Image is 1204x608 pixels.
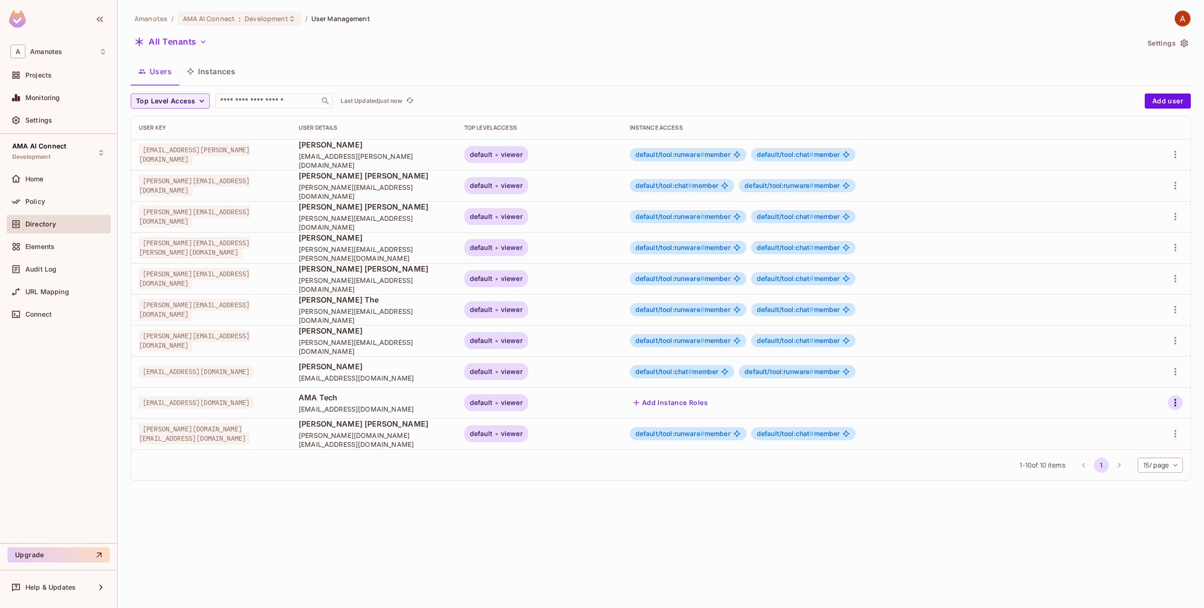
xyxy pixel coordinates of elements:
span: default/tool:runware [745,367,814,375]
span: member [635,213,730,220]
span: member [635,182,719,189]
button: Instances [179,60,243,83]
span: default [470,430,492,437]
span: viewer [501,182,523,189]
span: # [809,150,814,158]
span: [PERSON_NAME][DOMAIN_NAME][EMAIL_ADDRESS][DOMAIN_NAME] [139,423,250,444]
p: Last Updated just now [341,97,402,105]
span: viewer [501,275,523,282]
span: [PERSON_NAME] [PERSON_NAME] [299,264,449,274]
span: member [757,337,840,344]
span: member [635,306,730,313]
span: default [470,213,492,220]
span: Click to refresh data [402,95,415,107]
span: member [635,151,730,158]
span: Help & Updates [25,584,76,591]
span: 1 - 10 of 10 items [1020,460,1065,470]
span: Settings [25,117,52,124]
span: # [809,181,814,189]
button: Add Instance Roles [630,395,712,410]
span: [PERSON_NAME][EMAIL_ADDRESS][DOMAIN_NAME] [139,175,250,196]
span: [PERSON_NAME] [299,140,449,150]
span: member [757,213,840,220]
span: member [635,368,719,375]
span: [PERSON_NAME][EMAIL_ADDRESS][DOMAIN_NAME] [299,214,449,232]
span: default/tool:chat [635,367,693,375]
span: AMA Tech [299,392,449,403]
span: Audit Log [25,265,56,273]
div: User Key [139,124,284,132]
span: default [470,275,492,282]
span: Workspace: Amanotes [30,48,62,55]
span: [PERSON_NAME][DOMAIN_NAME][EMAIL_ADDRESS][DOMAIN_NAME] [299,431,449,449]
span: default [470,306,492,313]
span: Home [25,175,44,183]
span: default/tool:chat [757,150,814,158]
span: member [757,430,840,437]
span: [PERSON_NAME][EMAIL_ADDRESS][DOMAIN_NAME] [139,299,250,320]
span: default/tool:chat [635,181,693,189]
span: member [745,182,840,189]
span: [PERSON_NAME] [299,326,449,336]
span: default/tool:chat [757,212,814,220]
span: member [757,306,840,313]
span: Connect [25,311,52,318]
button: Users [131,60,179,83]
span: Development [245,14,288,23]
span: Projects [25,71,52,79]
span: default/tool:runware [635,150,705,158]
span: the active workspace [135,14,167,23]
span: [EMAIL_ADDRESS][PERSON_NAME][DOMAIN_NAME] [139,144,250,165]
span: # [809,367,814,375]
span: viewer [501,368,523,375]
span: # [700,243,705,251]
span: # [809,429,814,437]
span: [EMAIL_ADDRESS][DOMAIN_NAME] [139,366,253,378]
span: User Management [311,14,370,23]
span: default/tool:chat [757,243,814,251]
span: Monitoring [25,94,60,101]
span: default/tool:runware [635,305,705,313]
span: [PERSON_NAME] [PERSON_NAME] [299,419,449,429]
span: # [809,243,814,251]
span: [PERSON_NAME][EMAIL_ADDRESS][DOMAIN_NAME] [299,338,449,356]
span: member [745,368,840,375]
span: AMA AI Connect [12,142,66,150]
button: Upgrade [8,547,110,562]
span: default [470,399,492,406]
img: SReyMgAAAABJRU5ErkJggg== [9,10,26,28]
span: # [700,150,705,158]
span: [EMAIL_ADDRESS][DOMAIN_NAME] [299,405,449,413]
nav: pagination navigation [1075,458,1128,473]
span: refresh [406,96,414,106]
span: [PERSON_NAME][EMAIL_ADDRESS][DOMAIN_NAME] [299,183,449,201]
button: refresh [404,95,415,107]
span: default [470,368,492,375]
span: [PERSON_NAME][EMAIL_ADDRESS][DOMAIN_NAME] [139,206,250,227]
span: [PERSON_NAME][EMAIL_ADDRESS][PERSON_NAME][DOMAIN_NAME] [139,237,250,258]
span: [EMAIL_ADDRESS][PERSON_NAME][DOMAIN_NAME] [299,152,449,170]
span: # [700,274,705,282]
span: viewer [501,430,523,437]
span: member [635,430,730,437]
span: [EMAIL_ADDRESS][DOMAIN_NAME] [139,397,253,409]
span: default/tool:runware [745,181,814,189]
span: Development [12,153,50,161]
span: default [470,182,492,189]
div: User Details [299,124,449,132]
li: / [305,14,308,23]
span: [PERSON_NAME][EMAIL_ADDRESS][DOMAIN_NAME] [139,330,250,351]
span: AMA AI Connect [183,14,235,23]
span: viewer [501,306,523,313]
button: All Tenants [131,34,211,49]
span: default/tool:runware [635,212,705,220]
span: default [470,244,492,251]
span: # [809,274,814,282]
button: Add user [1145,94,1191,109]
li: / [171,14,174,23]
span: # [700,336,705,344]
button: Top Level Access [131,94,210,109]
span: # [700,212,705,220]
span: default/tool:runware [635,336,705,344]
span: default/tool:chat [757,336,814,344]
